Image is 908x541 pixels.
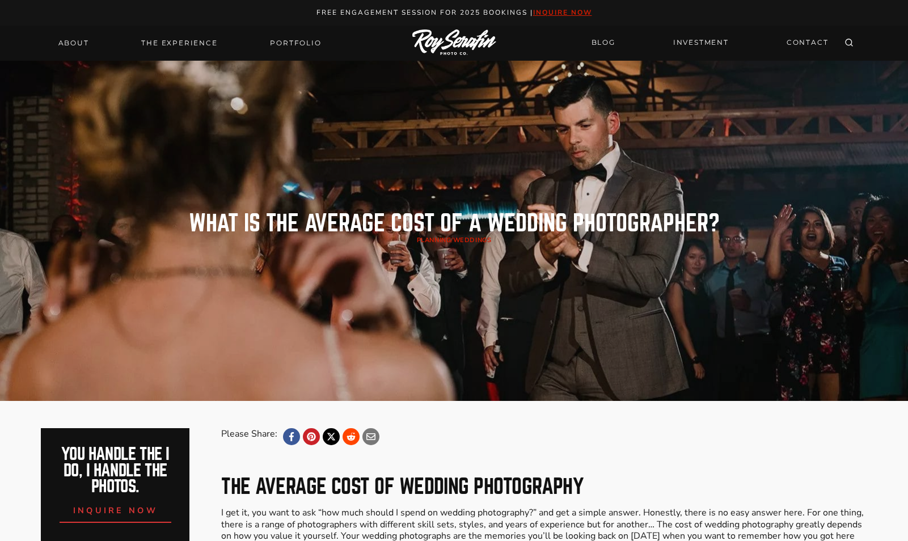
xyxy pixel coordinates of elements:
[303,428,320,445] a: Pinterest
[412,29,496,56] img: Logo of Roy Serafin Photo Co., featuring stylized text in white on a light background, representi...
[453,236,491,244] a: Weddings
[362,428,379,445] a: Email
[53,446,178,495] h2: You handle the i do, I handle the photos.
[283,428,300,445] a: Facebook
[780,33,835,53] a: CONTACT
[323,428,340,445] a: X
[60,495,172,523] a: inquire now
[189,212,720,235] h1: What is the average cost of a wedding photographer?
[221,428,277,445] div: Please Share:
[12,7,896,19] p: Free engagement session for 2025 Bookings |
[666,33,736,53] a: INVESTMENT
[134,35,224,51] a: THE EXPERIENCE
[52,35,328,51] nav: Primary Navigation
[263,35,328,51] a: Portfolio
[417,236,451,244] a: planning
[73,505,158,516] span: inquire now
[841,35,857,51] button: View Search Form
[585,33,622,53] a: BLOG
[417,236,492,244] span: /
[52,35,96,51] a: About
[221,476,867,497] h2: The average cost of wedding photography
[585,33,835,53] nav: Secondary Navigation
[533,8,592,17] a: inquire now
[343,428,360,445] a: Reddit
